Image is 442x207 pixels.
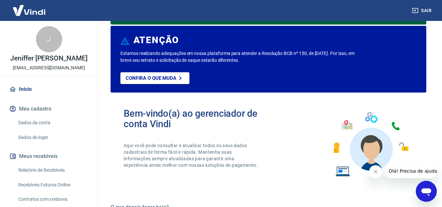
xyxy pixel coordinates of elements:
a: Dados de login [16,131,90,144]
iframe: Fechar mensagem [369,165,382,178]
a: Contratos com credores [16,193,90,206]
iframe: Mensagem da empresa [385,164,437,178]
button: Sair [411,5,434,17]
p: Aqui você pode consultar e atualizar todos os seus dados cadastrais de forma fácil e rápida. Mant... [124,142,259,168]
button: Meu cadastro [8,102,90,116]
h2: Bem-vindo(a) ao gerenciador de conta Vindi [124,108,269,129]
iframe: Botão para abrir a janela de mensagens [416,181,437,202]
h6: ATENÇÃO [133,37,179,43]
img: Vindi [8,0,50,20]
a: Confira o que muda [120,72,189,84]
p: [EMAIL_ADDRESS][DOMAIN_NAME] [13,64,85,71]
button: Meus recebíveis [8,149,90,164]
a: Início [8,82,90,96]
span: Olá! Precisa de ajuda? [4,5,55,10]
a: Recebíveis Futuros Online [16,178,90,192]
div: J [36,26,62,52]
a: Relatório de Recebíveis [16,164,90,177]
p: Jeniffer [PERSON_NAME] [10,55,88,62]
p: Confira o que muda [126,75,176,81]
p: Estamos realizando adequações em nossa plataforma para atender a Resolução BCB nº 150, de [DATE].... [120,50,357,64]
img: Imagem de um avatar masculino com diversos icones exemplificando as funcionalidades do gerenciado... [327,108,413,181]
a: Dados da conta [16,116,90,129]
